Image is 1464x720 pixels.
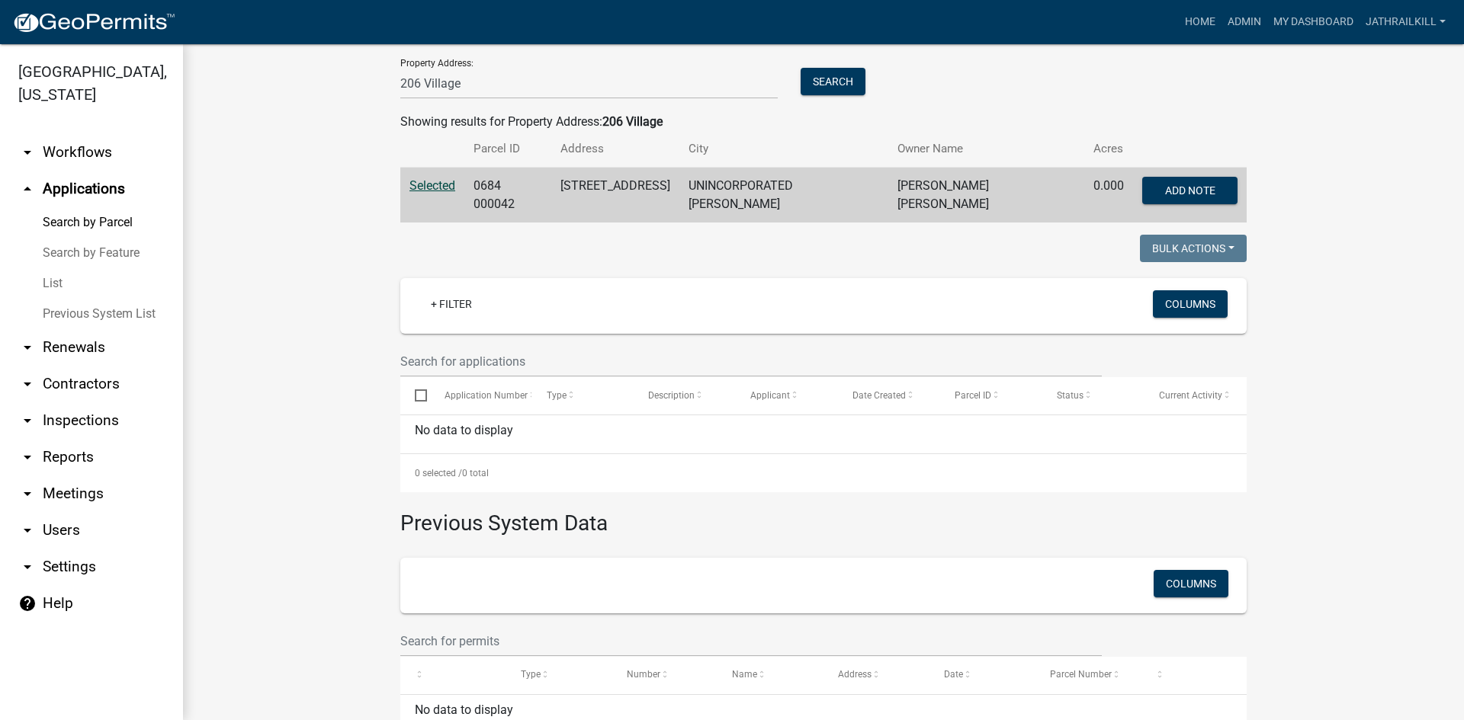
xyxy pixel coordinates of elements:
[1050,669,1112,680] span: Parcel Number
[400,113,1247,131] div: Showing results for Property Address:
[18,521,37,539] i: arrow_drop_down
[1222,8,1267,37] a: Admin
[634,377,736,414] datatable-header-cell: Description
[944,669,963,680] span: Date
[679,131,888,167] th: City
[409,178,455,193] a: Selected
[18,448,37,466] i: arrow_drop_down
[551,131,679,167] th: Address
[18,485,37,503] i: arrow_drop_down
[823,657,929,693] datatable-header-cell: Address
[888,168,1084,223] td: [PERSON_NAME] [PERSON_NAME]
[18,143,37,162] i: arrow_drop_down
[627,669,660,680] span: Number
[1267,8,1360,37] a: My Dashboard
[1142,177,1238,204] button: Add Note
[955,390,991,401] span: Parcel ID
[1164,184,1215,197] span: Add Note
[419,290,484,318] a: + Filter
[400,454,1247,492] div: 0 total
[18,338,37,357] i: arrow_drop_down
[506,657,612,693] datatable-header-cell: Type
[1154,570,1228,597] button: Columns
[1042,377,1145,414] datatable-header-cell: Status
[400,346,1102,377] input: Search for applications
[750,390,790,401] span: Applicant
[400,626,1102,657] input: Search for permits
[1360,8,1452,37] a: Jathrailkill
[18,558,37,576] i: arrow_drop_down
[18,411,37,430] i: arrow_drop_down
[612,657,718,693] datatable-header-cell: Number
[400,492,1247,539] h3: Previous System Data
[464,168,551,223] td: 0684 000042
[852,390,906,401] span: Date Created
[415,468,462,478] span: 0 selected /
[445,390,528,401] span: Application Number
[551,168,679,223] td: [STREET_ADDRESS]
[18,180,37,198] i: arrow_drop_up
[1159,390,1222,401] span: Current Activity
[838,377,940,414] datatable-header-cell: Date Created
[1140,235,1247,262] button: Bulk Actions
[940,377,1042,414] datatable-header-cell: Parcel ID
[1084,131,1133,167] th: Acres
[801,68,865,95] button: Search
[888,131,1084,167] th: Owner Name
[521,669,541,680] span: Type
[1153,290,1228,318] button: Columns
[602,114,663,129] strong: 206 Village
[648,390,695,401] span: Description
[1084,168,1133,223] td: 0.000
[464,131,551,167] th: Parcel ID
[679,168,888,223] td: UNINCORPORATED [PERSON_NAME]
[838,669,872,680] span: Address
[429,377,531,414] datatable-header-cell: Application Number
[531,377,634,414] datatable-header-cell: Type
[736,377,838,414] datatable-header-cell: Applicant
[718,657,823,693] datatable-header-cell: Name
[1035,657,1141,693] datatable-header-cell: Parcel Number
[18,375,37,393] i: arrow_drop_down
[18,594,37,613] i: help
[1145,377,1247,414] datatable-header-cell: Current Activity
[732,669,757,680] span: Name
[1057,390,1084,401] span: Status
[400,415,1247,453] div: No data to display
[929,657,1035,693] datatable-header-cell: Date
[400,377,429,414] datatable-header-cell: Select
[547,390,567,401] span: Type
[1179,8,1222,37] a: Home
